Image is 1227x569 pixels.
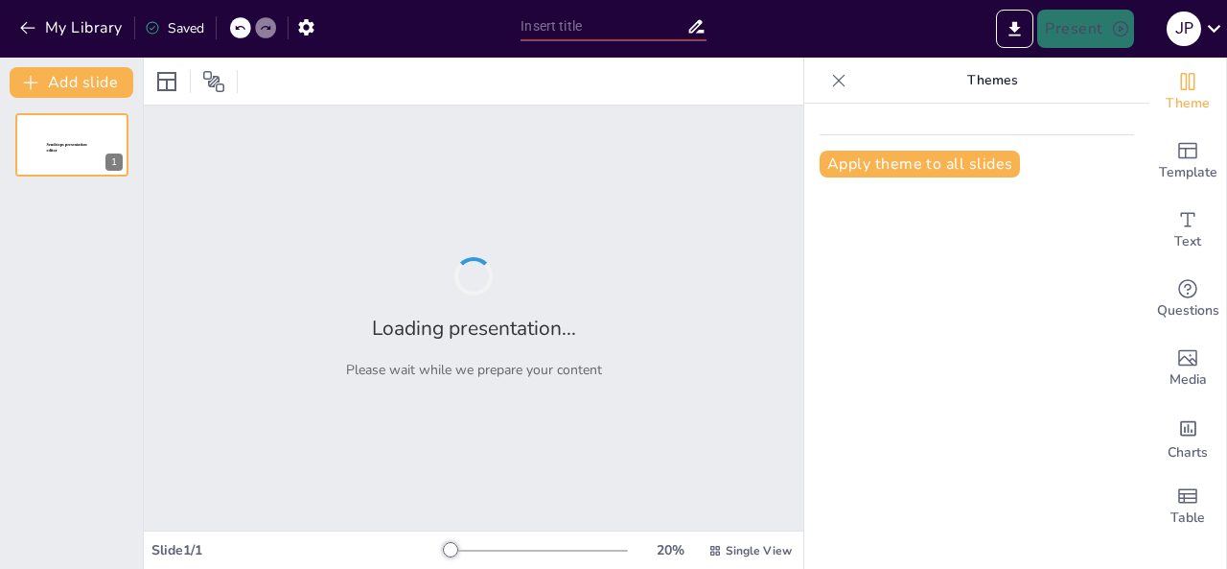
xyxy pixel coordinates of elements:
div: Add charts and graphs [1149,403,1226,472]
span: Sendsteps presentation editor [47,143,87,154]
div: Change the overall theme [1149,58,1226,127]
span: Questions [1157,300,1219,321]
button: Present [1037,10,1133,48]
span: Template [1159,162,1217,183]
button: Add slide [10,67,133,98]
span: Single View [726,543,792,558]
p: Themes [854,58,1130,104]
button: Export to PowerPoint [996,10,1033,48]
span: Theme [1166,93,1210,114]
div: Add a table [1149,472,1226,541]
span: Table [1170,508,1205,529]
div: Saved [145,19,204,37]
button: Apply theme to all slides [820,151,1020,178]
div: J P [1167,12,1201,46]
div: Layout [151,66,182,97]
div: Get real-time input from your audience [1149,265,1226,334]
p: Please wait while we prepare your content [346,361,602,379]
div: Add images, graphics, shapes or video [1149,334,1226,403]
div: Slide 1 / 1 [151,541,444,559]
input: Insert title [521,12,685,40]
div: 1 [105,154,123,171]
button: J P [1167,10,1201,48]
span: Charts [1168,442,1208,463]
div: 20 % [647,541,693,559]
div: 1 [15,113,128,177]
span: Position [202,70,225,93]
div: Add text boxes [1149,196,1226,265]
span: Text [1174,231,1201,252]
span: Media [1169,369,1207,391]
button: My Library [14,12,130,43]
h2: Loading presentation... [372,315,576,342]
div: Add ready made slides [1149,127,1226,196]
